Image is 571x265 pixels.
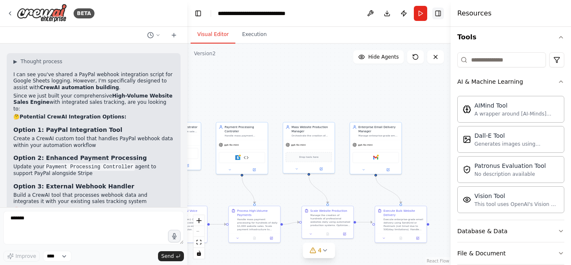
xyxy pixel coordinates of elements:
g: Edge from ca8e6802-7af1-4885-b489-a66261851c11 to 4cda49d5-56b3-45a8-bd16-a9aa88e5e2a5 [374,176,403,203]
strong: High-Volume Website Sales Engine [13,93,173,105]
span: Hide Agents [368,54,399,60]
div: Execute high-conversion sales calls using the advanced 3-tier pricing SSML script. Coordinate {ag... [158,130,198,133]
div: Loremi {dolor_sitam} CO adipi elitse doeiu tem incididu 8-utla etdolor MAGN aliqua en admi 977,19... [164,218,204,231]
button: AI & Machine Learning [457,71,564,93]
g: Edge from 35b11419-2ae0-426e-8875-266a426c77d0 to 192d83a6-b498-48ce-bd31-b16060cd9bc8 [283,220,299,226]
button: No output available [392,236,410,241]
g: Edge from cb3150d2-cb14-488f-ac6d-d8986812ff56 to 35b11419-2ae0-426e-8875-266a426c77d0 [210,222,226,226]
div: Vision Tool [474,192,559,200]
span: gpt-4o-mini [224,143,239,147]
img: DallETool [463,135,471,144]
div: Mass Website Production Manager [291,125,332,133]
div: Mass Website Production ManagerOrchestrate the creation of hundreds of websites daily using autom... [283,122,335,173]
img: VisionTool [463,196,471,204]
div: Generates images using OpenAI's Dall-E model. [474,141,559,147]
strong: Option 2: Enhanced Payment Processing [13,154,147,161]
div: Process High-Volume Payments [237,208,278,217]
div: Handle mass payment processing for hundreds of daily $1,000 website sales. Scale payment infrastr... [237,218,278,231]
button: Switch to previous chat [144,30,164,40]
strong: Potential CrewAI Integration Options: [20,114,126,120]
button: ▶Thought process [13,58,62,65]
code: Payment Processing Controller [44,163,135,171]
div: Manage enterprise-grade email delivery of completed websites using SendGrid or Postmark infrastru... [358,134,399,137]
button: 4 [303,243,335,258]
g: Edge from 192d83a6-b498-48ce-bd31-b16060cd9bc8 to 4cda49d5-56b3-45a8-bd16-a9aa88e5e2a5 [356,220,372,224]
div: Dall-E Tool [474,131,559,140]
div: Manage the creation of hundreds of professional websites daily using automated production systems... [310,214,351,227]
button: Database & Data [457,220,564,242]
p: I can see you've shared a PayPal webhook integration script for Google Sheets logging. However, I... [13,72,174,91]
button: toggle interactivity [194,248,204,259]
div: Enterprise Email Delivery Manager [358,125,399,133]
img: Stripe [235,155,240,160]
button: zoom in [194,215,204,226]
div: Process High-Volume PaymentsHandle mass payment processing for hundreds of daily $1,000 website s... [228,206,280,242]
strong: Option 3: External Webhook Handler [13,183,134,190]
button: Send [158,251,184,261]
a: React Flow attribution [427,259,449,263]
h2: 🎯 [13,207,174,214]
div: Scale Website ProductionManage the creation of hundreds of professional websites daily using auto... [301,206,354,238]
button: Open in side panel [376,167,400,172]
div: Scale Website Production [310,208,347,213]
button: Click to speak your automation idea [168,230,181,242]
div: File & Document [457,249,506,257]
div: AIMind Tool [474,101,559,110]
button: Hide Agents [353,50,404,64]
span: Thought process [20,58,62,65]
div: Enterprise Email Delivery ManagerManage enterprise-grade email delivery of completed websites usi... [349,122,402,174]
span: Drop tools here [299,155,319,159]
img: Sales Data Formatter and API Integration Tool [244,155,249,160]
g: Edge from 003dc6ca-6b80-41ec-8e5d-1562c18dde46 to 35b11419-2ae0-426e-8875-266a426c77d0 [240,176,257,203]
button: Open in side panel [410,236,425,241]
button: Hide right sidebar [432,8,444,19]
div: Execute Bulk Website DeliveryExecute enterprise-grade email delivery using SendGrid or Postmark (... [375,206,427,242]
img: PatronusEvalTool [463,165,471,174]
button: Hide left sidebar [192,8,204,19]
g: Edge from d8d3b503-bcc3-4d9a-8248-495845917b90 to 192d83a6-b498-48ce-bd31-b16060cd9bc8 [307,175,330,203]
div: Payment Processing Controller [224,125,265,133]
div: Execute Bulk Website Delivery [383,208,424,217]
button: Open in side panel [176,163,199,168]
button: Visual Editor [191,26,235,44]
div: Database & Data [457,227,507,235]
div: AI Voice Sales OrchestratorExecute high-conversion sales calls using the advanced 3-tier pricing ... [149,122,201,170]
h2: 🤔 [13,114,174,121]
h4: Resources [457,8,492,18]
button: File & Document [457,242,564,264]
div: Execute enterprise-grade email delivery using SendGrid or Postmark (not Gmail due to 500/day limi... [383,218,424,231]
span: Improve [15,253,36,260]
p: Build a CrewAI tool that processes webhook data and integrates it with your existing sales tracki... [13,192,174,205]
strong: CrewAI automation building [40,85,119,90]
button: Open in side panel [191,236,205,241]
span: gpt-4o-mini [291,143,306,147]
strong: Option 1: PayPal Integration Tool [13,126,122,133]
nav: breadcrumb [218,9,311,18]
div: Execute 3-Tier AI Voice Sales Campaign [164,208,204,217]
div: Version 2 [194,50,216,57]
div: BETA [74,8,94,18]
button: Execution [235,26,273,44]
div: AI Voice Sales Orchestrator [158,125,198,129]
p: Update your agent to support PayPal alongside Stripe [13,164,174,177]
button: No output available [246,236,263,241]
button: Open in side panel [264,236,278,241]
div: Execute 3-Tier AI Voice Sales CampaignLoremi {dolor_sitam} CO adipi elitse doeiu tem incididu 8-u... [155,206,207,242]
img: Gmail [373,155,378,160]
button: Open in side panel [309,166,333,171]
p: Create a CrewAI custom tool that handles PayPal webhook data within your automation workflow [13,136,174,149]
span: gpt-4o-mini [358,143,372,147]
img: Logo [17,4,67,23]
div: React Flow controls [194,215,204,259]
div: This tool uses OpenAI's Vision API to describe the contents of an image. [474,201,559,208]
button: Open in side panel [242,167,266,172]
strong: Current CrewAI Automation Status: [20,207,120,213]
button: Open in side panel [337,232,352,237]
span: ▶ [13,58,17,65]
div: AI & Machine Learning [457,77,523,86]
div: Patronus Evaluation Tool [474,162,546,170]
button: Tools [457,26,564,49]
span: Send [161,253,174,260]
button: Start a new chat [167,30,181,40]
button: Improve [3,251,40,262]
